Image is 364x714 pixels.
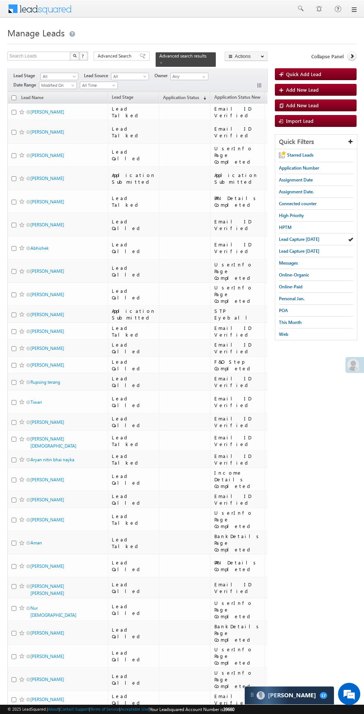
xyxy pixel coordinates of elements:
[214,646,261,666] div: UserInfo Page Completed
[30,176,64,181] a: [PERSON_NAME]
[30,199,64,204] a: [PERSON_NAME]
[112,148,156,162] div: Lead Called
[223,707,234,712] span: 39660
[279,201,316,206] span: Connected counter
[13,72,40,79] span: Lead Stage
[112,218,156,232] div: Lead Called
[214,341,261,355] div: Email ID Verified
[279,308,288,313] span: POA
[30,312,64,317] a: [PERSON_NAME]
[112,559,156,573] div: Lead Called
[112,453,156,466] div: Lead Talked
[60,707,89,711] a: Contact Support
[112,125,156,139] div: Lead Talked
[214,510,261,530] div: UserInfo Page Completed
[214,559,261,573] div: PAN Details Completed
[275,135,357,149] div: Quick Filters
[112,105,156,119] div: Lead Talked
[214,415,261,429] div: Email ID Verified
[214,308,261,321] div: STP Eyeball
[214,395,261,409] div: Email ID Verified
[286,71,321,77] span: Quick Add Lead
[214,325,261,338] div: Email ID Verified
[279,165,319,171] span: Application Number
[286,86,319,93] span: Add New Lead
[112,288,156,301] div: Lead Called
[90,707,119,711] a: Terms of Service
[80,82,116,89] span: All Time
[279,284,302,289] span: Online-Paid
[112,265,156,278] div: Lead Called
[279,213,304,218] span: High Priority
[112,581,156,595] div: Lead Called
[214,581,261,595] div: Email ID Verified
[112,415,156,429] div: Lead Called
[214,600,261,620] div: UserInfo Page Completed
[163,95,199,100] span: Application Status
[30,477,64,482] a: [PERSON_NAME]
[214,453,261,466] div: Email ID Verified
[112,473,156,486] div: Lead Called
[30,292,64,297] a: [PERSON_NAME]
[112,603,156,616] div: Lead Called
[30,436,77,449] a: [PERSON_NAME][DEMOGRAPHIC_DATA]
[112,308,156,321] div: Application Submitted
[214,284,261,304] div: UserInfo Page Completed
[30,583,64,596] a: [PERSON_NAME] [PERSON_NAME]
[30,245,49,251] a: Abhishek
[7,27,65,39] span: Manage Leads
[155,72,170,79] span: Owner
[150,707,234,712] span: Your Leadsquared Account Number is
[112,195,156,208] div: Lead Talked
[286,102,319,108] span: Add New Lead
[112,358,156,372] div: Lead Called
[112,693,156,706] div: Lead Called
[112,395,156,409] div: Lead Called
[279,248,319,254] span: Lead Capture [DATE]
[30,605,77,618] a: Nur [DEMOGRAPHIC_DATA]
[112,375,156,389] div: Lead Called
[112,325,156,338] div: Lead Talked
[214,195,261,208] div: PAN Details Completed
[30,457,74,462] a: Aryan nitin bhai nayka
[112,94,133,100] span: Lead Stage
[279,260,298,266] span: Messages
[40,73,78,80] a: All
[30,563,64,569] a: [PERSON_NAME]
[30,540,42,546] a: Aman
[30,129,64,135] a: [PERSON_NAME]
[12,95,16,100] input: Check all records
[39,82,77,89] a: Modified On
[30,328,64,334] a: [PERSON_NAME]
[112,536,156,550] div: Lead Talked
[111,73,147,80] span: All
[159,53,207,59] span: Advanced search results
[112,172,156,185] div: Application Submitted
[214,533,261,553] div: BankDetails Page Completed
[225,52,267,61] button: Actions
[112,626,156,640] div: Lead Called
[48,707,59,711] a: About
[30,379,60,385] a: Rupsing terang
[84,72,111,79] span: Lead Source
[214,261,261,281] div: UserInfo Page Completed
[13,82,39,88] span: Date Range
[30,362,64,368] a: [PERSON_NAME]
[112,673,156,686] div: Lead Called
[214,125,261,139] div: Email ID Verified
[112,649,156,663] div: Lead Called
[41,73,76,80] span: All
[112,341,156,355] div: Lead Called
[214,623,261,643] div: BankDetails Page Completed
[279,236,319,242] span: Lead Capture [DATE]
[249,692,255,698] img: carter-drag
[214,693,261,706] div: Email ID Verified
[30,419,64,425] a: [PERSON_NAME]
[30,399,42,405] a: Tiwari
[112,241,156,255] div: Lead Called
[211,93,264,103] a: Application Status New
[200,95,206,101] span: (sorted descending)
[30,109,64,115] a: [PERSON_NAME]
[279,320,302,325] span: This Month
[214,145,261,165] div: UserInfo Page Completed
